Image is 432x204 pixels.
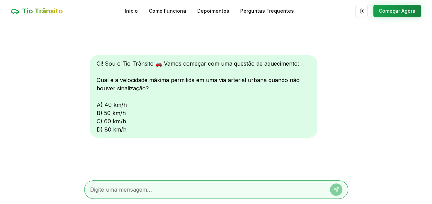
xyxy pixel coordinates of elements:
[197,8,229,14] a: Depoimentos
[125,8,138,14] a: Início
[240,8,294,14] a: Perguntas Frequentes
[22,6,63,16] span: Tio Trânsito
[90,55,317,138] div: Oi! Sou o Tio Trânsito 🚗 Vamos começar com uma questão de aquecimento: Qual é a velocidade máxima...
[149,8,186,14] a: Como Funciona
[11,6,63,16] a: Tio Trânsito
[373,5,421,17] button: Começar Agora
